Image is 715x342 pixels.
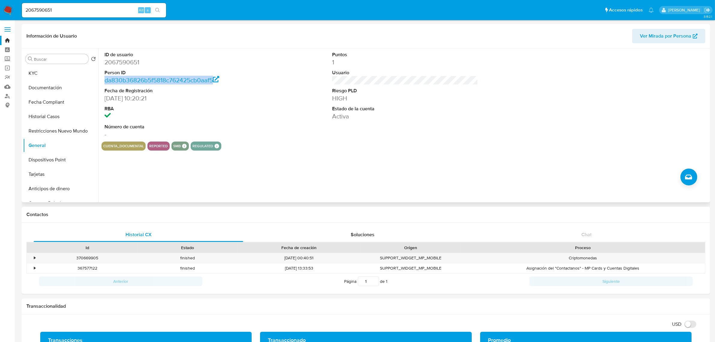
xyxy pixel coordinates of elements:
[151,6,164,14] button: search-icon
[23,124,98,138] button: Restricciones Nuevo Mundo
[238,263,361,273] div: [DATE] 13:33:53
[238,253,361,263] div: [DATE] 00:40:51
[137,263,237,273] div: finished
[332,87,478,94] dt: Riesgo PLD
[23,182,98,196] button: Anticipos de dinero
[609,7,643,13] span: Accesos rápidos
[37,263,137,273] div: 367577122
[34,56,86,62] input: Buscar
[26,212,705,218] h1: Contactos
[26,303,705,309] h1: Transaccionalidad
[41,245,133,251] div: Id
[105,124,250,130] dt: Número de cuenta
[529,276,693,286] button: Siguiente
[365,245,456,251] div: Origen
[23,196,98,210] button: Cruces y Relaciones
[105,105,250,112] dt: RBA
[351,231,374,238] span: Soluciones
[39,276,202,286] button: Anterior
[91,56,96,63] button: Volver al orden por defecto
[105,76,219,84] a: da830b36826b5f5818c762425cb0aaf5
[461,263,705,273] div: Asignación del "Contactanos" - MP Cards y Cuentas Digitales
[332,51,478,58] dt: Puntos
[105,69,250,76] dt: Person ID
[34,265,35,271] div: •
[34,255,35,261] div: •
[141,245,233,251] div: Estado
[147,7,149,13] span: s
[139,7,144,13] span: Alt
[105,51,250,58] dt: ID de usuario
[242,245,356,251] div: Fecha de creación
[105,130,250,139] dd: -
[105,58,250,66] dd: 2067590651
[332,105,478,112] dt: Estado de la cuenta
[105,94,250,102] dd: [DATE] 10:20:21
[332,58,478,66] dd: 1
[649,8,654,13] a: Notificaciones
[332,94,478,102] dd: HIGH
[361,263,461,273] div: SUPPORT_WIDGET_MP_MOBILE
[23,138,98,153] button: General
[22,6,166,14] input: Buscar usuario o caso...
[23,66,98,81] button: KYC
[37,253,137,263] div: 370669905
[361,253,461,263] div: SUPPORT_WIDGET_MP_MOBILE
[192,145,213,147] button: regulated
[23,81,98,95] button: Documentación
[23,109,98,124] button: Historial Casos
[103,145,144,147] button: cuenta_documental
[581,231,592,238] span: Chat
[386,278,388,284] span: 1
[461,253,705,263] div: Criptomonedas
[704,7,710,13] a: Salir
[668,7,702,13] p: camilafernanda.paredessaldano@mercadolibre.cl
[23,95,98,109] button: Fecha Compliant
[23,153,98,167] button: Dispositivos Point
[465,245,701,251] div: Proceso
[640,29,691,43] span: Ver Mirada por Persona
[23,167,98,182] button: Tarjetas
[26,33,77,39] h1: Información de Usuario
[332,112,478,121] dd: Activa
[149,145,168,147] button: reported
[173,145,181,147] button: smb
[126,231,152,238] span: Historial CX
[137,253,237,263] div: finished
[332,69,478,76] dt: Usuario
[28,56,33,61] button: Buscar
[344,276,388,286] span: Página de
[632,29,705,43] button: Ver Mirada por Persona
[105,87,250,94] dt: Fecha de Registración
